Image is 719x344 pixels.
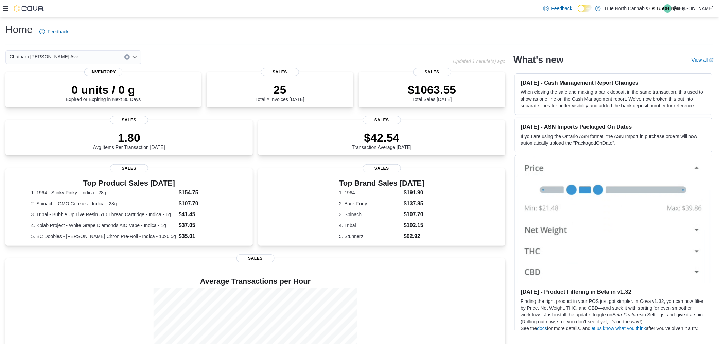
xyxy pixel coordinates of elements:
a: Feedback [541,2,575,15]
dt: 2. Back Forty [339,200,401,207]
dt: 4. Tribal [339,222,401,229]
h3: [DATE] - Product Filtering in Beta in v1.32 [521,288,706,295]
p: When closing the safe and making a bank deposit in the same transaction, this used to show as one... [521,89,706,109]
input: Dark Mode [578,5,592,12]
button: Clear input [124,54,130,60]
dt: 3. Tribal - Bubble Up Live Resin 510 Thread Cartridge - Indica - 1g [31,211,176,218]
span: Sales [236,254,275,262]
h4: Average Transactions per Hour [11,277,500,286]
div: Transaction Average [DATE] [352,131,412,150]
svg: External link [709,58,714,62]
span: Sales [363,164,401,172]
dd: $137.85 [404,200,424,208]
div: Avg Items Per Transaction [DATE] [93,131,165,150]
span: Sales [110,164,148,172]
dt: 1. 1964 - Stinky Pinky - Indica - 28g [31,189,176,196]
span: Sales [110,116,148,124]
p: See the for more details, and after you’ve given it a try. [521,325,706,332]
span: Feedback [48,28,68,35]
dt: 1. 1964 [339,189,401,196]
div: Total Sales [DATE] [408,83,456,102]
dd: $107.70 [179,200,227,208]
dd: $92.92 [404,232,424,240]
dd: $102.15 [404,221,424,229]
p: If you are using the Ontario ASN format, the ASN Import in purchase orders will now automatically... [521,133,706,147]
dd: $154.75 [179,189,227,197]
span: Inventory [84,68,122,76]
p: 25 [255,83,304,97]
h3: [DATE] - Cash Management Report Changes [521,79,706,86]
p: Updated 1 minute(s) ago [453,58,505,64]
dt: 4. Kolab Project - White Grape Diamonds AIO Vape - Indica - 1g [31,222,176,229]
span: [PERSON_NAME] [651,4,685,13]
h1: Home [5,23,33,36]
button: Open list of options [132,54,137,60]
p: Finding the right product in your POS just got simpler. In Cova v1.32, you can now filter by Pric... [521,298,706,325]
dt: 5. BC Doobies - [PERSON_NAME] Chron Pre-Roll - Indica - 10x0.5g [31,233,176,240]
a: docs [537,326,547,331]
h2: What's new [513,54,563,65]
h3: [DATE] - ASN Imports Packaged On Dates [521,123,706,130]
h3: Top Product Sales [DATE] [31,179,227,187]
em: Beta Features [612,312,642,317]
span: Sales [413,68,451,76]
span: Chatham [PERSON_NAME] Ave [10,53,78,61]
p: True North Cannabis Co. [604,4,657,13]
dt: 2. Spinach - GMO Cookies - Indica - 28g [31,200,176,207]
dt: 5. Stunnerz [339,233,401,240]
div: Expired or Expiring in Next 30 Days [66,83,141,102]
img: Cova [14,5,44,12]
dt: 3. Spinach [339,211,401,218]
span: Feedback [551,5,572,12]
span: Sales [363,116,401,124]
div: Total # Invoices [DATE] [255,83,304,102]
p: 1.80 [93,131,165,144]
p: $42.54 [352,131,412,144]
p: [PERSON_NAME] [674,4,714,13]
p: $1063.55 [408,83,456,97]
a: Feedback [37,25,71,38]
div: Jeff Allen [664,4,672,13]
a: View allExternal link [692,57,714,63]
span: Sales [261,68,299,76]
h3: Top Brand Sales [DATE] [339,179,424,187]
dd: $191.90 [404,189,424,197]
dd: $37.05 [179,221,227,229]
p: 0 units / 0 g [66,83,141,97]
dd: $41.45 [179,210,227,219]
dd: $35.01 [179,232,227,240]
a: let us know what you think [591,326,646,331]
dd: $107.70 [404,210,424,219]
